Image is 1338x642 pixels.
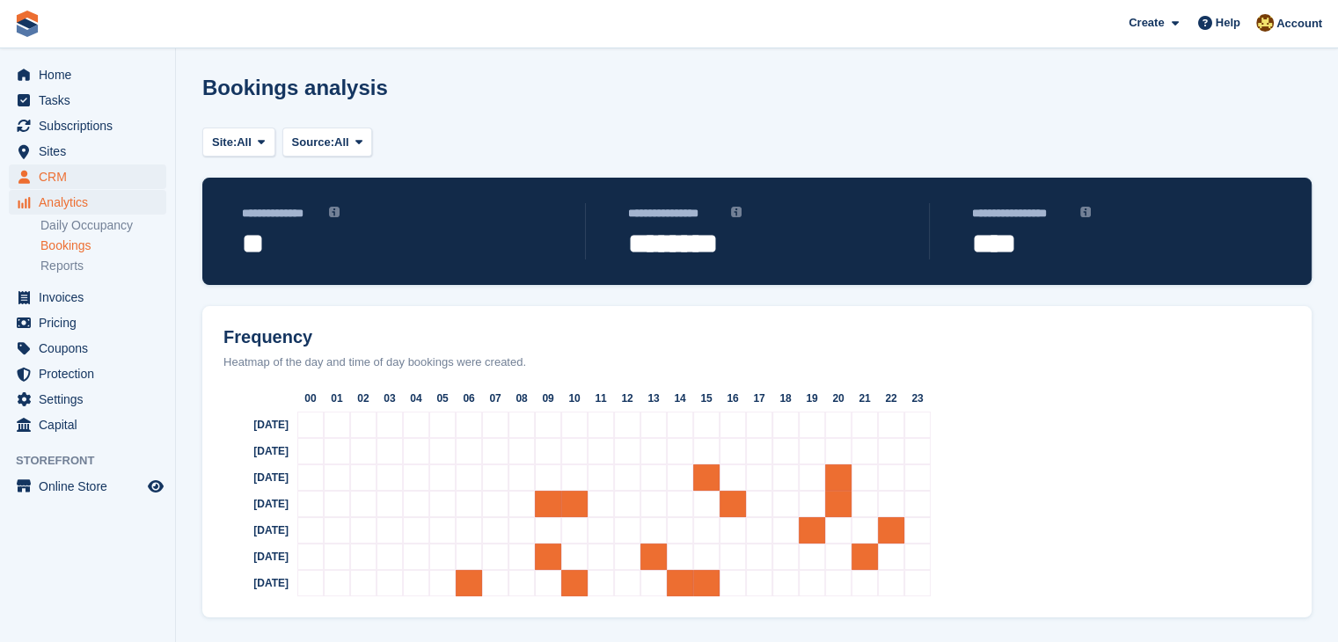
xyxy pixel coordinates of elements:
div: [DATE] [209,464,297,491]
a: menu [9,139,166,164]
div: 20 [825,385,852,412]
a: menu [9,310,166,335]
div: 15 [693,385,720,412]
div: [DATE] [209,412,297,438]
a: menu [9,336,166,361]
div: [DATE] [209,491,297,517]
button: Source: All [282,128,373,157]
div: [DATE] [209,517,297,544]
a: menu [9,190,166,215]
div: 07 [482,385,508,412]
div: 16 [720,385,746,412]
img: stora-icon-8386f47178a22dfd0bd8f6a31ec36ba5ce8667c1dd55bd0f319d3a0aa187defe.svg [14,11,40,37]
span: Storefront [16,452,175,470]
span: Capital [39,412,144,437]
a: menu [9,113,166,138]
div: 17 [746,385,772,412]
span: CRM [39,164,144,189]
span: Help [1216,14,1240,32]
a: Daily Occupancy [40,217,166,234]
div: 10 [561,385,588,412]
span: Settings [39,387,144,412]
span: Account [1276,15,1322,33]
div: 21 [852,385,878,412]
button: Site: All [202,128,275,157]
div: 19 [799,385,825,412]
span: Subscriptions [39,113,144,138]
img: icon-info-grey-7440780725fd019a000dd9b08b2336e03edf1995a4989e88bcd33f0948082b44.svg [329,207,340,217]
div: [DATE] [209,544,297,570]
span: All [334,134,349,151]
div: 13 [640,385,667,412]
h2: Frequency [209,327,1305,347]
span: Create [1129,14,1164,32]
div: 14 [667,385,693,412]
a: menu [9,285,166,310]
span: All [237,134,252,151]
div: 09 [535,385,561,412]
div: Heatmap of the day and time of day bookings were created. [209,354,1305,371]
a: menu [9,62,166,87]
span: Source: [292,134,334,151]
div: 12 [614,385,640,412]
a: menu [9,164,166,189]
img: icon-info-grey-7440780725fd019a000dd9b08b2336e03edf1995a4989e88bcd33f0948082b44.svg [1080,207,1091,217]
span: Coupons [39,336,144,361]
img: Damian Pope [1256,14,1274,32]
div: 04 [403,385,429,412]
a: menu [9,88,166,113]
h1: Bookings analysis [202,76,388,99]
div: 11 [588,385,614,412]
div: 05 [429,385,456,412]
div: 00 [297,385,324,412]
div: [DATE] [209,570,297,596]
a: menu [9,361,166,386]
span: Site: [212,134,237,151]
div: 22 [878,385,904,412]
a: Bookings [40,237,166,254]
div: [DATE] [209,438,297,464]
div: 01 [324,385,350,412]
div: 08 [508,385,535,412]
span: Analytics [39,190,144,215]
a: menu [9,474,166,499]
span: Tasks [39,88,144,113]
span: Protection [39,361,144,386]
div: 02 [350,385,377,412]
span: Invoices [39,285,144,310]
span: Home [39,62,144,87]
span: Sites [39,139,144,164]
img: icon-info-grey-7440780725fd019a000dd9b08b2336e03edf1995a4989e88bcd33f0948082b44.svg [731,207,742,217]
div: 23 [904,385,931,412]
div: 06 [456,385,482,412]
a: Preview store [145,476,166,497]
span: Pricing [39,310,144,335]
div: 03 [377,385,403,412]
a: Reports [40,258,166,274]
span: Online Store [39,474,144,499]
a: menu [9,412,166,437]
div: 18 [772,385,799,412]
a: menu [9,387,166,412]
